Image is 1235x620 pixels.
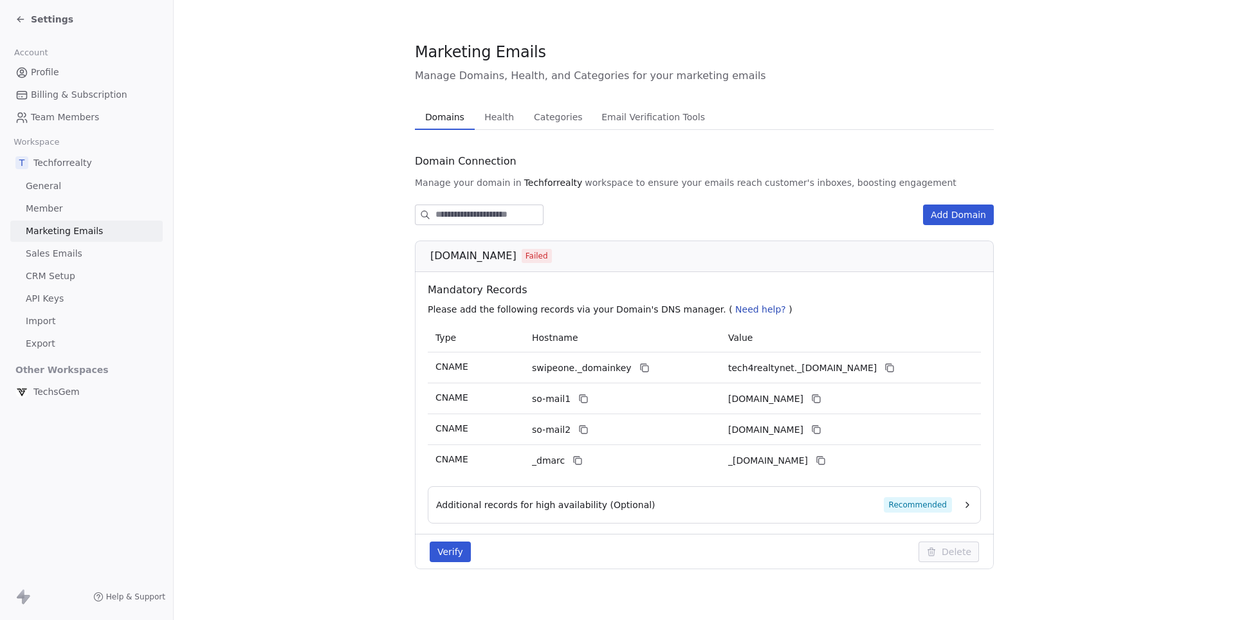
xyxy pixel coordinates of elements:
[435,331,517,345] p: Type
[728,392,803,406] span: tech4realtynet1.swipeone.email
[479,108,519,126] span: Health
[26,202,63,215] span: Member
[10,62,163,83] a: Profile
[31,13,73,26] span: Settings
[15,13,73,26] a: Settings
[415,176,522,189] span: Manage your domain in
[15,156,28,169] span: T
[415,68,994,84] span: Manage Domains, Health, and Categories for your marketing emails
[15,385,28,398] img: Untitled%20design.png
[435,423,468,433] span: CNAME
[26,315,55,328] span: Import
[10,243,163,264] a: Sales Emails
[435,392,468,403] span: CNAME
[436,498,655,511] span: Additional records for high availability (Optional)
[26,179,61,193] span: General
[435,454,468,464] span: CNAME
[765,176,956,189] span: customer's inboxes, boosting engagement
[728,361,877,375] span: tech4realtynet._domainkey.swipeone.email
[532,333,578,343] span: Hostname
[10,360,114,380] span: Other Workspaces
[735,304,786,315] span: Need help?
[532,392,571,406] span: so-mail1
[529,108,587,126] span: Categories
[31,111,99,124] span: Team Members
[31,88,127,102] span: Billing & Subscription
[532,361,632,375] span: swipeone._domainkey
[420,108,470,126] span: Domains
[93,592,165,602] a: Help & Support
[919,542,979,562] button: Delete
[526,250,548,262] span: Failed
[10,266,163,287] a: CRM Setup
[436,497,973,513] button: Additional records for high availability (Optional)Recommended
[10,107,163,128] a: Team Members
[428,303,986,316] p: Please add the following records via your Domain's DNS manager. ( )
[31,66,59,79] span: Profile
[10,198,163,219] a: Member
[524,176,583,189] span: Techforrealty
[33,156,92,169] span: Techforrealty
[26,269,75,283] span: CRM Setup
[728,423,803,437] span: tech4realtynet2.swipeone.email
[26,247,82,260] span: Sales Emails
[923,205,994,225] button: Add Domain
[435,361,468,372] span: CNAME
[728,454,808,468] span: _dmarc.swipeone.email
[884,497,952,513] span: Recommended
[430,542,471,562] button: Verify
[26,337,55,351] span: Export
[10,333,163,354] a: Export
[415,42,546,62] span: Marketing Emails
[415,154,517,169] span: Domain Connection
[10,311,163,332] a: Import
[10,84,163,105] a: Billing & Subscription
[532,423,571,437] span: so-mail2
[26,292,64,305] span: API Keys
[33,385,80,398] span: TechsGem
[428,282,986,298] span: Mandatory Records
[10,176,163,197] a: General
[596,108,710,126] span: Email Verification Tools
[8,132,65,152] span: Workspace
[532,454,565,468] span: _dmarc
[728,333,753,343] span: Value
[10,221,163,242] a: Marketing Emails
[8,43,53,62] span: Account
[585,176,762,189] span: workspace to ensure your emails reach
[10,288,163,309] a: API Keys
[430,248,517,264] span: [DOMAIN_NAME]
[26,224,103,238] span: Marketing Emails
[106,592,165,602] span: Help & Support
